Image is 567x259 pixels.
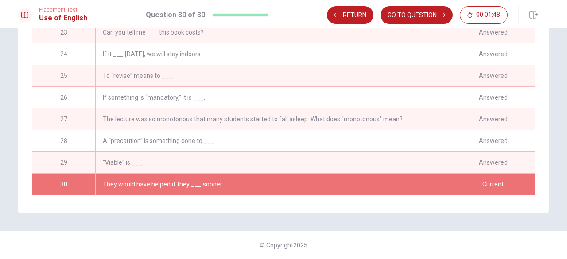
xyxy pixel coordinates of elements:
div: 28 [32,130,95,151]
div: Current [451,174,535,195]
div: "Viable" is ___. [95,152,451,173]
h1: Use of English [39,13,87,23]
div: Answered [451,43,535,65]
span: Placement Test [39,7,87,13]
div: To “revise” means to ___. [95,65,451,86]
div: 24 [32,43,95,65]
div: If something is “mandatory,” it is ___. [95,87,451,108]
button: 00:01:48 [460,6,508,24]
span: © Copyright 2025 [260,242,307,249]
div: Answered [451,130,535,151]
div: Answered [451,22,535,43]
span: 00:01:48 [476,12,500,19]
div: The lecture was so monotonous that many students started to fall asleep. What does "monotonous" m... [95,108,451,130]
div: 27 [32,108,95,130]
div: 25 [32,65,95,86]
button: GO TO QUESTION [381,6,453,24]
div: A “precaution” is something done to ___. [95,130,451,151]
div: Answered [451,152,535,173]
button: Return [327,6,373,24]
div: They would have helped if they ___ sooner. [95,174,451,195]
div: 30 [32,174,95,195]
div: 26 [32,87,95,108]
div: 29 [32,152,95,173]
div: If it ___ [DATE], we will stay indoors. [95,43,451,65]
div: Can you tell me ___ this book costs? [95,22,451,43]
div: 23 [32,22,95,43]
h1: Question 30 of 30 [146,10,205,20]
div: Answered [451,108,535,130]
div: Answered [451,87,535,108]
div: Answered [451,65,535,86]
